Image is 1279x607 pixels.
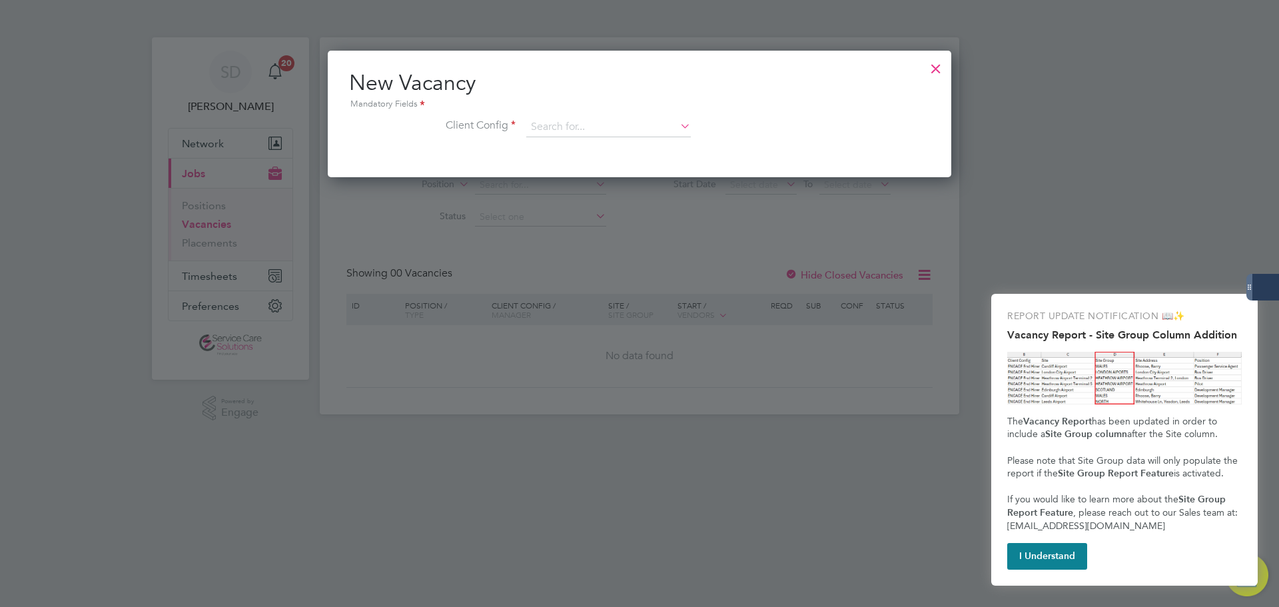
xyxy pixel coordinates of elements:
strong: Site Group Report Feature [1007,494,1228,518]
span: , please reach out to our Sales team at: [EMAIL_ADDRESS][DOMAIN_NAME] [1007,507,1240,532]
span: is activated. [1174,468,1224,479]
strong: Site Group Report Feature [1058,468,1174,479]
h2: Vacancy Report - Site Group Column Addition [1007,328,1242,341]
h2: New Vacancy [349,69,930,112]
span: The [1007,416,1023,427]
label: Client Config [349,119,516,133]
span: after the Site column. [1127,428,1218,440]
div: Mandatory Fields [349,97,930,112]
strong: Site Group column [1045,428,1127,440]
p: REPORT UPDATE NOTIFICATION 📖✨ [1007,310,1242,323]
strong: Vacancy Report [1023,416,1092,427]
img: Site Group Column in Vacancy Report [1007,352,1242,404]
span: If you would like to learn more about the [1007,494,1178,505]
input: Search for... [526,117,691,137]
button: I Understand [1007,543,1087,570]
span: has been updated in order to include a [1007,416,1220,440]
span: Please note that Site Group data will only populate the report if the [1007,455,1240,480]
div: Vacancy Report - Site Group Column Addition [991,294,1258,586]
